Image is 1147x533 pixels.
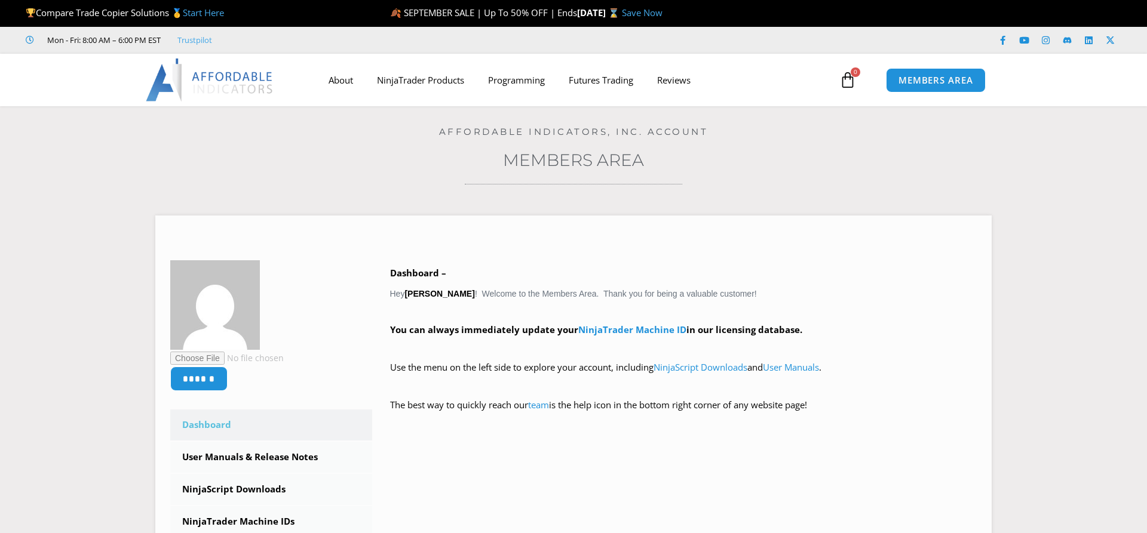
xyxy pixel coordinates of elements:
[365,66,476,94] a: NinjaTrader Products
[476,66,557,94] a: Programming
[390,7,577,19] span: 🍂 SEPTEMBER SALE | Up To 50% OFF | Ends
[390,265,977,430] div: Hey ! Welcome to the Members Area. Thank you for being a valuable customer!
[390,267,446,279] b: Dashboard –
[183,7,224,19] a: Start Here
[26,7,224,19] span: Compare Trade Copier Solutions 🥇
[170,409,372,440] a: Dashboard
[170,260,260,350] img: b610b6ef78be403ef08154cc5c354ab941ae4bb0f752e613e76ea2a4dda52bee
[557,66,645,94] a: Futures Trading
[404,289,474,298] strong: [PERSON_NAME]
[177,33,212,47] a: Trustpilot
[170,474,372,505] a: NinjaScript Downloads
[317,66,836,94] nav: Menu
[439,126,709,137] a: Affordable Indicators, Inc. Account
[886,68,986,93] a: MEMBERS AREA
[821,63,874,97] a: 0
[390,324,802,335] strong: You can always immediately update your in our licensing database.
[390,359,977,393] p: Use the menu on the left side to explore your account, including and .
[26,8,35,17] img: 🏆
[763,361,819,373] a: User Manuals
[578,324,686,335] a: NinjaTrader Machine ID
[390,397,977,430] p: The best way to quickly reach our is the help icon in the bottom right corner of any website page!
[44,33,161,47] span: Mon - Fri: 8:00 AM – 6:00 PM EST
[654,361,747,373] a: NinjaScript Downloads
[503,150,644,170] a: Members Area
[851,67,860,77] span: 0
[577,7,622,19] strong: [DATE] ⌛
[898,76,973,85] span: MEMBERS AREA
[146,58,274,101] img: LogoAI | Affordable Indicators – NinjaTrader
[317,66,365,94] a: About
[170,442,372,473] a: User Manuals & Release Notes
[622,7,663,19] a: Save Now
[528,399,549,411] a: team
[645,66,703,94] a: Reviews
